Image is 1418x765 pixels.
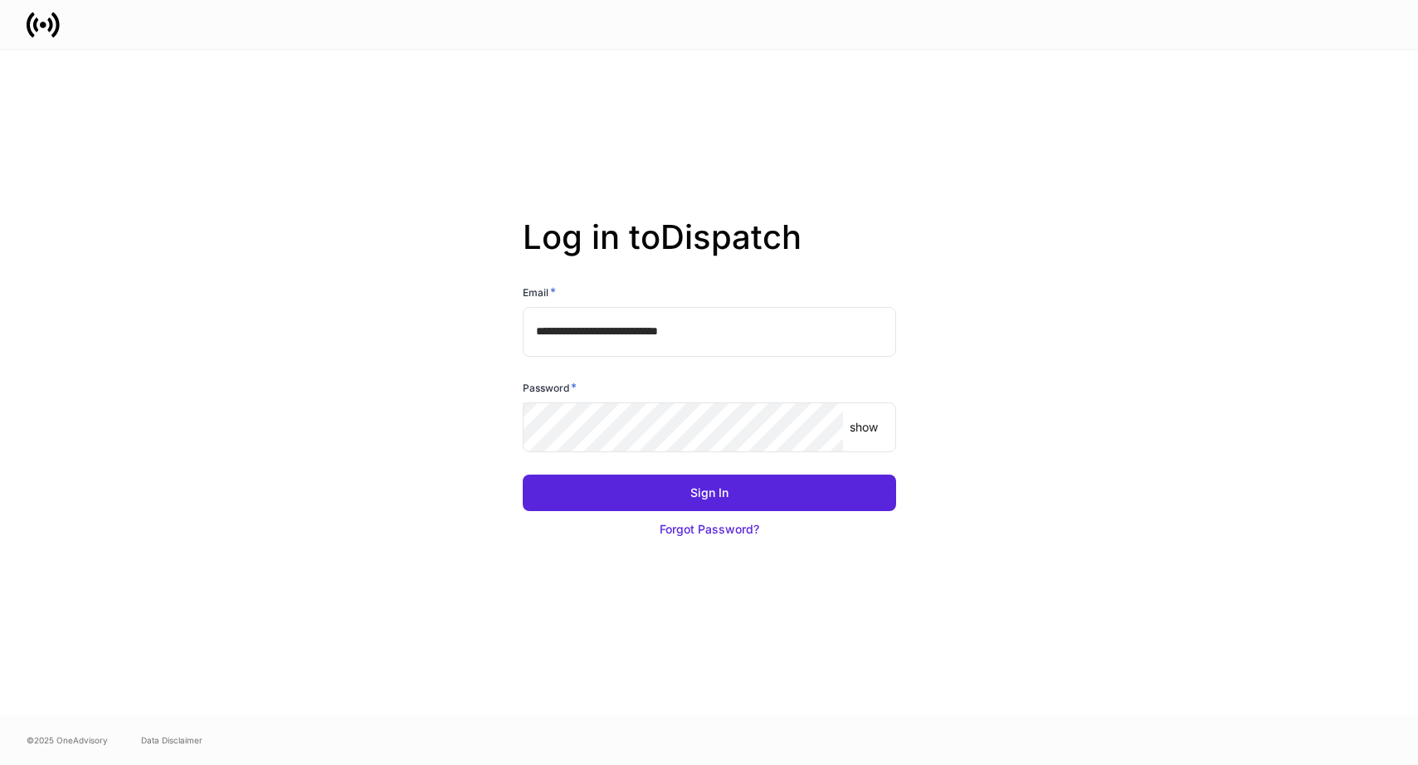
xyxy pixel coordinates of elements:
button: Forgot Password? [523,511,896,548]
h2: Log in to Dispatch [523,217,896,284]
div: Sign In [690,485,728,501]
h6: Password [523,379,577,396]
p: show [850,419,878,436]
h6: Email [523,284,556,300]
button: Sign In [523,475,896,511]
div: Forgot Password? [660,521,759,538]
a: Data Disclaimer [141,733,202,747]
span: © 2025 OneAdvisory [27,733,108,747]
